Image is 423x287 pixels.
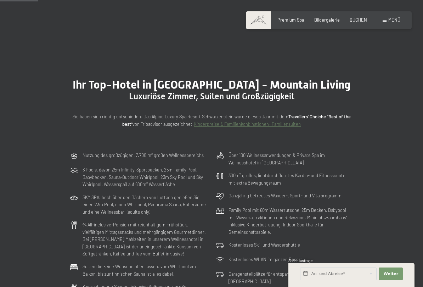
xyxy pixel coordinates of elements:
[122,114,351,126] strong: Travellers' Choiche "Best of the best"
[83,221,207,257] p: ¾ All-inclusive-Pension mit reichhaltigem Frühstück, vielfältigen Mittagssnacks und mehrgängigem ...
[379,268,403,280] button: Weiter
[277,17,304,23] a: Premium Spa
[70,113,353,128] p: Sie haben sich richtig entschieden: Das Alpine Luxury Spa Resort Schwarzenstein wurde dieses Jahr...
[83,166,207,188] p: 6 Pools, davon 25m Infinity-Sportbecken, 25m Family Pool, Babybecken, Sauna-Outdoor Whirlpool, 23...
[229,192,342,199] p: Ganzjährig betreutes Wander-, Sport- und Vitalprogramm
[83,263,207,277] p: Suiten die keine Wünsche offen lassen: vom Whirlpool am Balkon, bis zur finnischen Sauna ist alle...
[229,256,302,263] p: Kostenloses WLAN im ganzen Resort
[314,17,340,23] a: Bildergalerie
[229,241,300,248] p: Kostenloses Ski- und Wandershuttle
[229,207,353,236] p: Family Pool mit 60m Wasserrutsche, 25m Becken, Babypool mit Wasserattraktionen und Relaxzone. Min...
[73,78,351,91] span: Ihr Top-Hotel in [GEOGRAPHIC_DATA] - Mountain Living
[383,271,398,277] span: Weiter
[229,152,353,166] p: Über 100 Wellnessanwendungen & Private Spa im Wellnesshotel in [GEOGRAPHIC_DATA]
[388,17,400,23] span: Menü
[288,259,313,263] span: Schnellanfrage
[83,194,207,215] p: SKY SPA: hoch über den Dächern von Luttach genießen Sie einen 23m Pool, einen Whirlpool, Panorama...
[350,17,367,23] a: BUCHEN
[194,121,301,127] a: Kinderpreise & Familienkonbinationen- Familiensuiten
[83,152,204,159] p: Nutzung des großzügigen, 7.700 m² großen Wellnessbereichs
[229,270,353,285] p: Garagenstellplätze für entspanntes Parken im Wellnesshotel in [GEOGRAPHIC_DATA]
[229,172,353,186] p: 300m² großes, lichtdurchflutetes Kardio- und Fitnesscenter mit extra Bewegungsraum
[129,91,294,101] span: Luxuriöse Zimmer, Suiten und Großzügigkeit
